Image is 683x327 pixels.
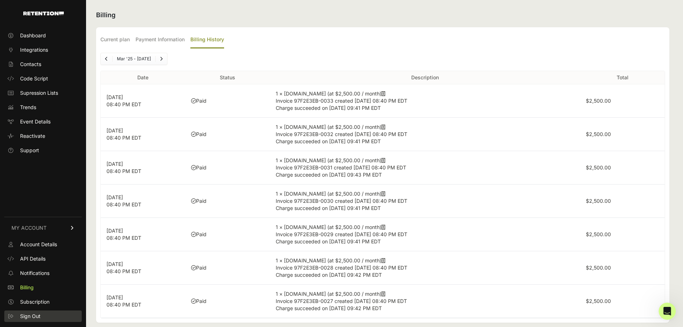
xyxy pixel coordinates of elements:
[23,11,64,15] img: Retention.com
[276,172,382,178] span: Charge succeeded on [DATE] 09:43 PM EDT
[4,145,82,156] a: Support
[4,44,82,56] a: Integrations
[270,251,580,285] td: 1 × [DOMAIN_NAME] (at $2,500.00 / month)
[106,261,180,275] p: [DATE] 08:40 PM EDT
[106,127,180,141] p: [DATE] 08:40 PM EDT
[4,217,82,239] a: MY ACCOUNT
[20,132,45,140] span: Reactivate
[20,298,49,305] span: Subscription
[20,46,48,53] span: Integrations
[106,227,180,242] p: [DATE] 08:40 PM EDT
[4,130,82,142] a: Reactivate
[20,32,46,39] span: Dashboard
[4,282,82,293] a: Billing
[276,164,406,170] span: Invoice 97F2E3EB-0031 created [DATE] 08:40 PM EDT
[4,87,82,99] a: Supression Lists
[4,30,82,41] a: Dashboard
[185,71,270,84] th: Status
[659,303,676,320] iframe: Intercom live chat
[185,151,270,184] td: Paid
[276,98,407,104] span: Invoice 97F2E3EB-0033 created [DATE] 08:40 PM EDT
[20,147,39,154] span: Support
[190,32,224,48] label: Billing History
[586,131,611,137] label: $2,500.00
[185,218,270,251] td: Paid
[112,56,155,62] li: Mar '25 - [DATE]
[270,84,580,118] td: 1 × [DOMAIN_NAME] (at $2,500.00 / month)
[276,238,381,244] span: Charge succeeded on [DATE] 09:41 PM EDT
[586,231,611,237] label: $2,500.00
[276,198,407,204] span: Invoice 97F2E3EB-0030 created [DATE] 08:40 PM EDT
[20,75,48,82] span: Code Script
[20,255,46,262] span: API Details
[276,138,381,144] span: Charge succeeded on [DATE] 09:41 PM EDT
[20,118,51,125] span: Event Details
[4,102,82,113] a: Trends
[276,131,407,137] span: Invoice 97F2E3EB-0032 created [DATE] 08:40 PM EDT
[276,305,382,311] span: Charge succeeded on [DATE] 09:42 PM EDT
[4,116,82,127] a: Event Details
[4,253,82,265] a: API Details
[20,241,57,248] span: Account Details
[270,218,580,251] td: 1 × [DOMAIN_NAME] (at $2,500.00 / month)
[96,10,669,20] h2: Billing
[586,198,611,204] label: $2,500.00
[586,298,611,304] label: $2,500.00
[20,284,34,291] span: Billing
[270,71,580,84] th: Description
[20,313,41,320] span: Sign Out
[101,53,112,65] a: Previous
[156,53,167,65] a: Next
[4,310,82,322] a: Sign Out
[20,104,36,111] span: Trends
[4,239,82,250] a: Account Details
[4,296,82,308] a: Subscription
[276,205,381,211] span: Charge succeeded on [DATE] 09:41 PM EDT
[276,272,382,278] span: Charge succeeded on [DATE] 09:42 PM EDT
[270,184,580,218] td: 1 × [DOMAIN_NAME] (at $2,500.00 / month)
[4,59,82,70] a: Contacts
[185,251,270,285] td: Paid
[4,73,82,84] a: Code Script
[270,118,580,151] td: 1 × [DOMAIN_NAME] (at $2,500.00 / month)
[106,160,180,175] p: [DATE] 08:40 PM EDT
[580,71,665,84] th: Total
[185,285,270,318] td: Paid
[185,184,270,218] td: Paid
[136,32,185,48] label: Payment Information
[185,84,270,118] td: Paid
[276,298,407,304] span: Invoice 97F2E3EB-0027 created [DATE] 08:40 PM EDT
[106,194,180,208] p: [DATE] 08:40 PM EDT
[276,231,407,237] span: Invoice 97F2E3EB-0029 created [DATE] 08:40 PM EDT
[586,265,611,271] label: $2,500.00
[276,105,381,111] span: Charge succeeded on [DATE] 09:41 PM EDT
[11,224,47,232] span: MY ACCOUNT
[20,61,41,68] span: Contacts
[270,151,580,184] td: 1 × [DOMAIN_NAME] (at $2,500.00 / month)
[276,265,407,271] span: Invoice 97F2E3EB-0028 created [DATE] 08:40 PM EDT
[185,118,270,151] td: Paid
[20,89,58,97] span: Supression Lists
[106,294,180,308] p: [DATE] 08:40 PM EDT
[100,32,130,48] label: Current plan
[20,270,49,277] span: Notifications
[106,94,180,108] p: [DATE] 08:40 PM EDT
[270,285,580,318] td: 1 × [DOMAIN_NAME] (at $2,500.00 / month)
[586,98,611,104] label: $2,500.00
[4,267,82,279] a: Notifications
[101,71,185,84] th: Date
[586,164,611,170] label: $2,500.00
